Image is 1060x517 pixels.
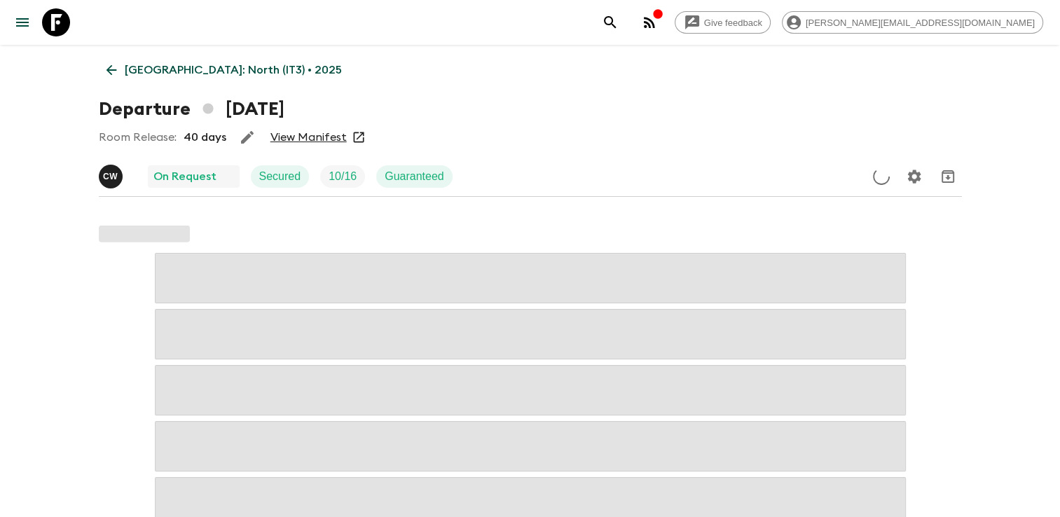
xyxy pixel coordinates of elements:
[99,165,125,188] button: CW
[385,168,444,185] p: Guaranteed
[675,11,771,34] a: Give feedback
[867,163,895,191] button: Update Price, Early Bird Discount and Costs
[251,165,310,188] div: Secured
[782,11,1043,34] div: [PERSON_NAME][EMAIL_ADDRESS][DOMAIN_NAME]
[320,165,365,188] div: Trip Fill
[99,56,350,84] a: [GEOGRAPHIC_DATA]: North (IT3) • 2025
[153,168,216,185] p: On Request
[125,62,342,78] p: [GEOGRAPHIC_DATA]: North (IT3) • 2025
[798,18,1042,28] span: [PERSON_NAME][EMAIL_ADDRESS][DOMAIN_NAME]
[934,163,962,191] button: Archive (Completed, Cancelled or Unsynced Departures only)
[103,171,118,182] p: C W
[99,169,125,180] span: Chelsea West
[259,168,301,185] p: Secured
[8,8,36,36] button: menu
[596,8,624,36] button: search adventures
[99,129,177,146] p: Room Release:
[696,18,770,28] span: Give feedback
[329,168,357,185] p: 10 / 16
[99,95,284,123] h1: Departure [DATE]
[184,129,226,146] p: 40 days
[270,130,347,144] a: View Manifest
[900,163,928,191] button: Settings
